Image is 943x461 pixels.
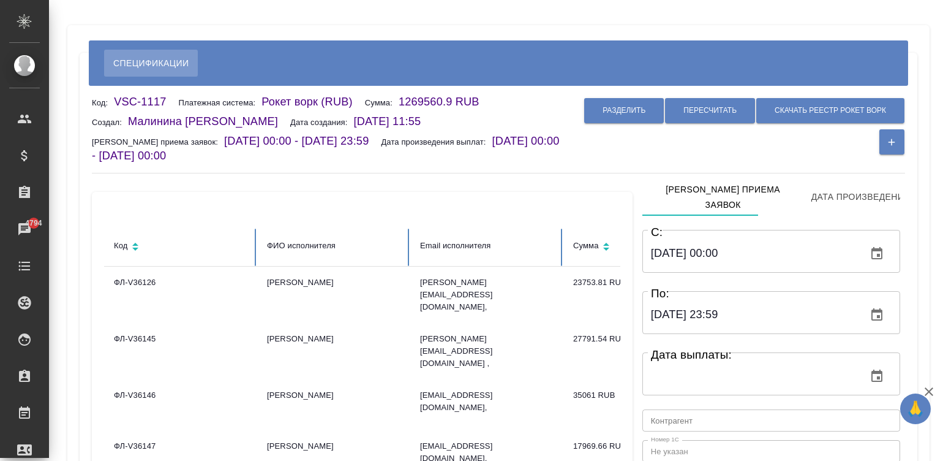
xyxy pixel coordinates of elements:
span: Пересчитать [683,105,737,116]
td: [PERSON_NAME] [257,267,410,323]
p: Платежная система: [178,98,261,107]
div: Сортировка [573,238,707,256]
span: Скачать реестр рокет ворк [775,105,886,116]
p: Дата создания: [290,118,353,127]
td: ФЛ-V36145 [104,323,257,379]
td: [PERSON_NAME] [257,379,410,430]
p: VSC-1117 [114,96,178,108]
td: [PERSON_NAME][EMAIL_ADDRESS][DOMAIN_NAME], [410,267,563,323]
td: 23753.81 RUB [563,267,716,323]
td: [EMAIL_ADDRESS][DOMAIN_NAME], [410,379,563,430]
td: 35061 RUB [563,379,716,430]
p: [DATE] 11:55 [353,115,433,128]
span: 4794 [18,217,49,229]
span: 🙏 [905,396,926,422]
td: [PERSON_NAME] [257,323,410,379]
button: Скачать реестр рокет ворк [756,98,904,123]
button: 🙏 [900,394,931,424]
div: Сортировка [114,238,247,256]
button: Разделить [584,98,664,123]
p: [DATE] 00:00 - [DATE] 23:59 [224,135,381,147]
td: ФЛ-V36126 [104,267,257,323]
td: ФЛ-V36146 [104,379,257,430]
div: ФИО исполнителя [267,238,400,253]
p: Дата произведения выплат: [381,137,492,147]
p: 1269560.9 RUB [399,96,492,108]
span: Разделить [603,105,645,116]
button: Пересчитать [665,98,755,123]
div: Email исполнителя [420,238,554,253]
td: 27791.54 RUB [563,323,716,379]
p: Малинина [PERSON_NAME] [128,115,290,128]
span: Спецификации [113,56,189,70]
span: [PERSON_NAME] приема заявок [650,182,797,212]
p: Код: [92,98,114,107]
p: Рокет ворк (RUB) [261,96,364,108]
td: [PERSON_NAME][EMAIL_ADDRESS][DOMAIN_NAME] , [410,323,563,379]
a: 4794 [3,214,46,245]
p: Создал: [92,118,128,127]
p: [PERSON_NAME] приема заявок: [92,137,224,147]
p: Сумма: [365,98,399,107]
